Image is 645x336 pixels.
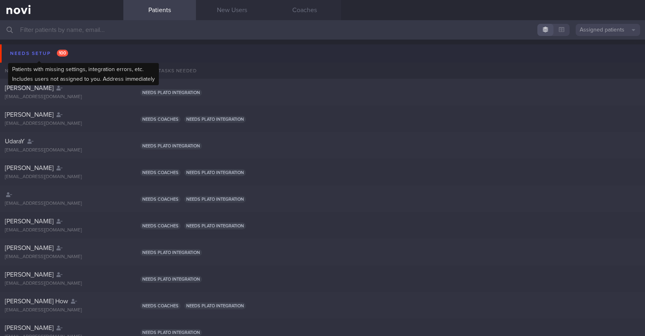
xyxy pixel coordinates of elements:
span: Needs coaches [140,302,181,309]
div: Needs setup [8,48,70,59]
div: [EMAIL_ADDRESS][DOMAIN_NAME] [5,121,119,127]
div: Chats [91,63,123,79]
span: UdaraY [5,138,25,145]
span: Needs plato integration [184,223,246,229]
div: [EMAIL_ADDRESS][DOMAIN_NAME] [5,94,119,100]
span: [PERSON_NAME] [5,245,54,251]
div: [EMAIL_ADDRESS][DOMAIN_NAME] [5,307,119,313]
span: [PERSON_NAME] [5,85,54,91]
span: Needs plato integration [140,249,202,256]
span: [PERSON_NAME] [5,325,54,331]
div: [EMAIL_ADDRESS][DOMAIN_NAME] [5,227,119,233]
span: Needs coaches [140,196,181,203]
span: Needs plato integration [140,143,202,149]
div: [EMAIL_ADDRESS][DOMAIN_NAME] [5,254,119,260]
span: Needs plato integration [140,89,202,96]
div: Setup tasks needed [135,63,645,79]
span: [PERSON_NAME] [5,165,54,171]
span: [PERSON_NAME] How [5,298,68,304]
span: Needs plato integration [184,169,246,176]
div: [EMAIL_ADDRESS][DOMAIN_NAME] [5,174,119,180]
span: [PERSON_NAME] [5,218,54,225]
span: Needs coaches [140,223,181,229]
span: 100 [57,50,68,57]
div: [EMAIL_ADDRESS][DOMAIN_NAME] [5,147,119,153]
span: Needs plato integration [184,116,246,123]
span: Needs plato integration [140,329,202,336]
div: [EMAIL_ADDRESS][DOMAIN_NAME] [5,201,119,207]
span: Needs plato integration [140,276,202,283]
span: Needs coaches [140,116,181,123]
button: Assigned patients [576,24,640,36]
div: [EMAIL_ADDRESS][DOMAIN_NAME] [5,281,119,287]
span: Needs coaches [140,169,181,176]
span: Needs plato integration [184,302,246,309]
span: [PERSON_NAME] [5,111,54,118]
span: [PERSON_NAME] [5,271,54,278]
span: Needs plato integration [184,196,246,203]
